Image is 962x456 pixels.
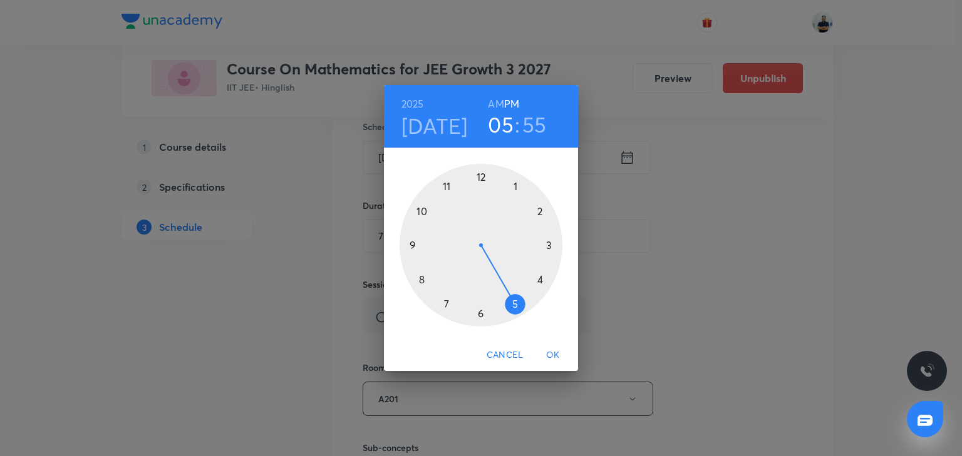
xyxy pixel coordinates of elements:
button: Cancel [482,343,528,367]
h3: : [515,111,520,138]
span: OK [538,347,568,363]
button: 2025 [401,95,424,113]
button: AM [488,95,504,113]
button: 55 [522,111,547,138]
button: [DATE] [401,113,468,139]
button: OK [533,343,573,367]
span: Cancel [487,347,523,363]
button: 05 [488,111,514,138]
button: PM [504,95,519,113]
